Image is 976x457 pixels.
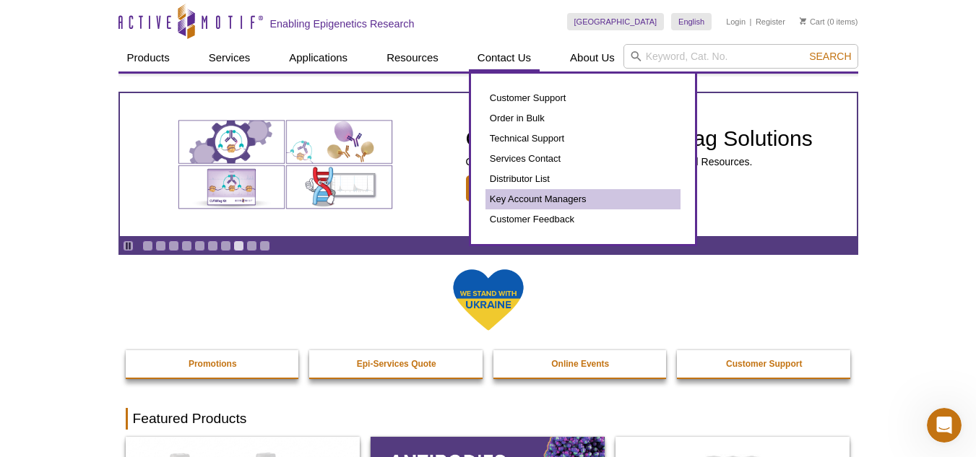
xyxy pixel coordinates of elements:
h2: Comprehensive CUT&Tag Solutions [466,128,813,149]
a: Go to slide 2 [155,240,166,251]
a: Applications [280,44,356,71]
strong: Online Events [551,359,609,369]
a: Go to slide 7 [220,240,231,251]
strong: Promotions [189,359,237,369]
a: Online Events [493,350,668,378]
a: Services Contact [485,149,681,169]
iframe: Intercom live chat [927,408,962,443]
a: Go to slide 6 [207,240,218,251]
a: [GEOGRAPHIC_DATA] [567,13,665,30]
a: Customer Support [677,350,852,378]
a: Contact Us [469,44,540,71]
a: Login [726,17,746,27]
a: Register [756,17,785,27]
h2: Featured Products [126,408,851,430]
a: Customer Support [485,88,681,108]
a: Go to slide 3 [168,240,179,251]
a: Go to slide 5 [194,240,205,251]
a: Go to slide 8 [233,240,244,251]
a: Products [118,44,178,71]
li: (0 items) [800,13,858,30]
img: Various genetic charts and diagrams. [177,119,394,210]
a: Order in Bulk [485,108,681,129]
a: Technical Support [485,129,681,149]
a: Customer Feedback [485,209,681,230]
span: Learn More [466,175,550,201]
a: Resources [378,44,447,71]
strong: Epi-Services Quote [357,359,436,369]
a: Cart [800,17,825,27]
a: Toggle autoplay [123,240,134,251]
li: | [750,13,752,30]
a: Promotions [126,350,301,378]
a: Go to slide 10 [259,240,270,251]
a: Go to slide 4 [181,240,192,251]
article: Comprehensive CUT&Tag Solutions [120,93,857,236]
button: Search [805,50,855,63]
img: We Stand With Ukraine [452,268,524,332]
p: Complete Line of CUT&Tag Services, Products, and Resources. [466,155,813,168]
span: Search [809,51,851,62]
a: Key Account Managers [485,189,681,209]
a: Services [200,44,259,71]
a: Go to slide 9 [246,240,257,251]
h2: Enabling Epigenetics Research [270,17,415,30]
input: Keyword, Cat. No. [623,44,858,69]
a: Epi-Services Quote [309,350,484,378]
a: English [671,13,712,30]
a: Various genetic charts and diagrams. Comprehensive CUT&Tag Solutions Complete Line of CUT&Tag Ser... [120,93,857,236]
a: Distributor List [485,169,681,189]
strong: Customer Support [726,359,802,369]
a: About Us [561,44,623,71]
a: Go to slide 1 [142,240,153,251]
img: Your Cart [800,17,806,25]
